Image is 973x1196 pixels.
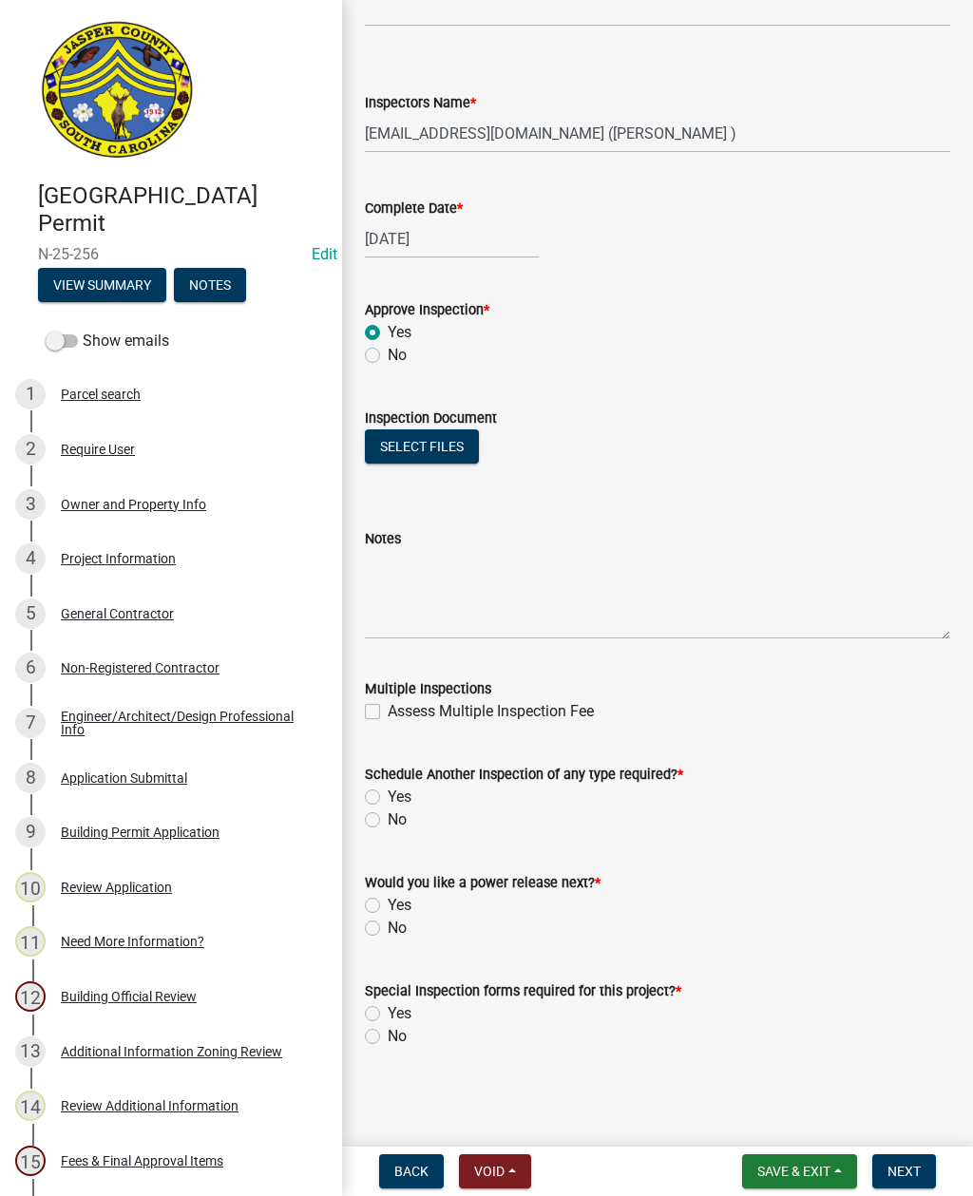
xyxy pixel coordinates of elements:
[38,245,304,263] span: N-25-256
[388,786,411,808] label: Yes
[15,872,46,902] div: 10
[388,321,411,344] label: Yes
[312,245,337,263] wm-modal-confirm: Edit Application Number
[61,1154,223,1168] div: Fees & Final Approval Items
[38,182,327,237] h4: [GEOGRAPHIC_DATA] Permit
[15,543,46,574] div: 4
[312,245,337,263] a: Edit
[742,1154,857,1188] button: Save & Exit
[174,268,246,302] button: Notes
[46,330,169,352] label: Show emails
[15,434,46,465] div: 2
[15,817,46,847] div: 9
[174,278,246,294] wm-modal-confirm: Notes
[365,769,683,782] label: Schedule Another Inspection of any type required?
[61,552,176,565] div: Project Information
[61,771,187,785] div: Application Submittal
[61,1045,282,1058] div: Additional Information Zoning Review
[15,598,46,629] div: 5
[388,808,407,831] label: No
[15,653,46,683] div: 6
[388,1025,407,1048] label: No
[474,1164,505,1179] span: Void
[15,981,46,1012] div: 12
[61,661,219,674] div: Non-Registered Contractor
[365,97,476,110] label: Inspectors Name
[15,1091,46,1121] div: 14
[15,708,46,738] div: 7
[61,990,197,1003] div: Building Official Review
[38,278,166,294] wm-modal-confirm: Summary
[365,533,401,546] label: Notes
[459,1154,531,1188] button: Void
[365,985,681,998] label: Special Inspection forms required for this project?
[388,344,407,367] label: No
[38,20,197,162] img: Jasper County, South Carolina
[61,607,174,620] div: General Contractor
[388,700,594,723] label: Assess Multiple Inspection Fee
[887,1164,921,1179] span: Next
[61,935,204,948] div: Need More Information?
[365,202,463,216] label: Complete Date
[61,710,312,736] div: Engineer/Architect/Design Professional Info
[15,926,46,957] div: 11
[15,379,46,409] div: 1
[15,763,46,793] div: 8
[61,498,206,511] div: Owner and Property Info
[61,1099,238,1112] div: Review Additional Information
[388,1002,411,1025] label: Yes
[388,917,407,940] label: No
[365,219,539,258] input: mm/dd/yyyy
[61,881,172,894] div: Review Application
[379,1154,444,1188] button: Back
[388,894,411,917] label: Yes
[365,683,491,696] label: Multiple Inspections
[15,489,46,520] div: 3
[394,1164,429,1179] span: Back
[15,1036,46,1067] div: 13
[365,304,489,317] label: Approve Inspection
[365,877,601,890] label: Would you like a power release next?
[365,429,479,464] button: Select files
[38,268,166,302] button: View Summary
[872,1154,936,1188] button: Next
[757,1164,830,1179] span: Save & Exit
[61,388,141,401] div: Parcel search
[15,1146,46,1176] div: 15
[61,826,219,839] div: Building Permit Application
[365,412,497,426] label: Inspection Document
[61,443,135,456] div: Require User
